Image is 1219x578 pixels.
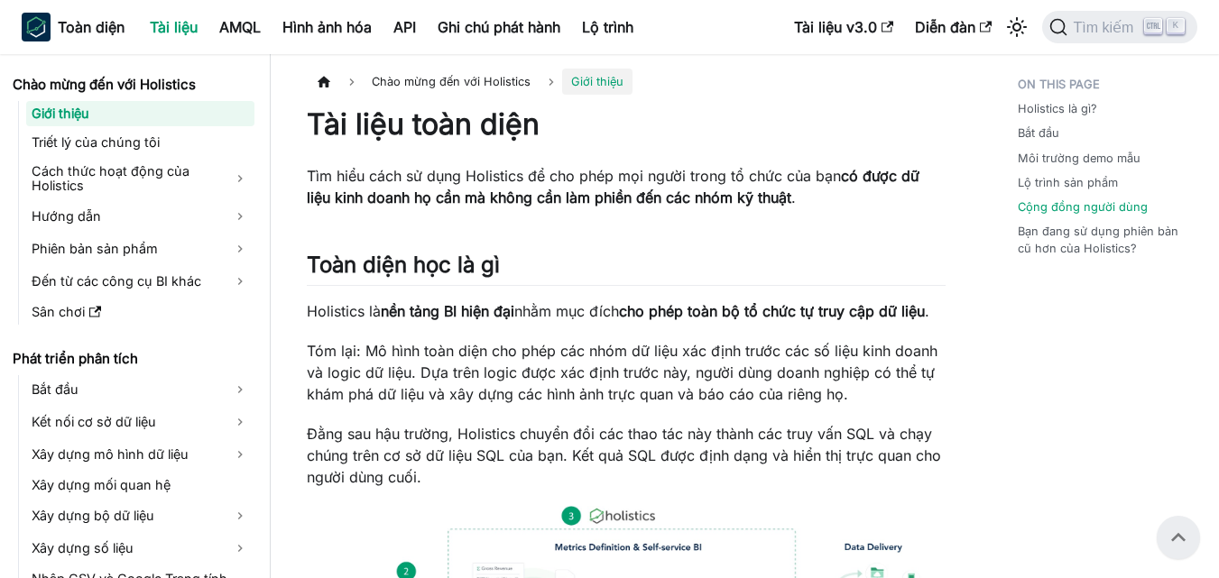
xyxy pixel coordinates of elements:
[1018,223,1190,257] a: Bạn đang sử dụng phiên bản cũ hơn của Holistics?
[514,302,619,320] font: nhằm mục đích
[219,18,261,36] font: AMQL
[904,13,1002,41] a: Diễn đàn
[1018,100,1097,117] a: Holistics là gì?
[307,342,937,403] font: Tóm lại: Mô hình toàn diện cho phép các nhóm dữ liệu xác định trước các số liệu kinh doanh và log...
[282,18,372,36] font: Hình ảnh hóa
[307,252,500,278] font: Toàn diện học là gì
[783,13,904,41] a: Tài liệu v3.0
[32,477,171,492] font: Xây dựng mối quan hệ
[1018,174,1118,191] a: Lộ trình sản phẩm
[372,75,531,88] font: Chào mừng đến với Holistics
[32,381,78,397] font: Bắt đầu
[32,241,158,256] font: Phiên bản sản phẩm
[307,69,341,95] a: Trang chủ
[1018,225,1178,255] font: Bạn đang sử dụng phiên bản cũ hơn của Holistics?
[427,13,571,41] a: Ghi chú phát hành
[1042,11,1197,43] button: Tìm kiếm (Ctrl+K)
[26,299,254,325] a: Sân chơi
[1167,18,1185,34] kbd: K
[208,13,272,41] a: AMQL
[381,302,514,320] font: nền tảng BI hiện đại
[925,302,929,320] font: .
[58,18,125,36] font: Toàn diện
[393,18,416,36] font: API
[32,540,134,555] font: Xây dựng số liệu
[32,304,85,319] font: Sân chơi
[26,130,254,155] a: Triết lý của chúng tôi
[571,13,644,41] a: Lộ trình
[438,18,560,36] font: Ghi chú phát hành
[915,18,975,36] font: Diễn đàn
[13,76,196,93] font: Chào mừng đến với Holistics
[139,13,208,41] a: Tài liệu
[307,302,381,320] font: Holistics là
[619,302,925,320] font: cho phép toàn bộ tổ chức tự truy cập dữ liệu
[32,134,160,150] font: Triết lý của chúng tôi
[32,446,189,462] font: Xây dựng mô hình dữ liệu
[26,375,254,404] a: Bắt đầu
[26,408,254,436] a: Kết nối cơ sở dữ liệu
[1018,124,1059,142] a: Bắt đầu
[1073,20,1133,35] font: Tìm kiếm
[1018,198,1148,216] a: Cộng đồng người dùng
[32,273,201,289] font: Đến từ các công cụ BI khác
[26,501,254,530] a: Xây dựng bộ dữ liệu
[1157,516,1200,559] button: Cuộn trở lại đầu trang
[32,163,189,193] font: Cách thức hoạt động của Holistics
[22,13,51,41] img: Toàn diện
[1018,200,1148,214] font: Cộng đồng người dùng
[794,18,877,36] font: Tài liệu v3.0
[307,167,841,185] font: Tìm hiểu cách sử dụng Holistics để cho phép mọi người trong tổ chức của bạn
[1002,13,1031,41] button: Chuyển đổi giữa chế độ tối và sáng (hiện tại là chế độ sáng)
[26,472,254,498] a: Xây dựng mối quan hệ
[26,534,254,563] a: Xây dựng số liệu
[150,18,198,36] font: Tài liệu
[307,69,946,95] nav: vụn bánh mì
[1018,126,1059,140] font: Bắt đầu
[32,508,154,523] font: Xây dựng bộ dữ liệu
[26,159,254,198] a: Cách thức hoạt động của Holistics
[791,188,796,206] font: .
[26,202,254,231] a: Hướng dẫn
[32,414,156,429] font: Kết nối cơ sở dữ liệu
[383,13,427,41] a: API
[26,101,254,126] a: Giới thiệu
[307,106,540,142] font: Tài liệu toàn diện
[571,75,623,88] font: Giới thiệu
[26,440,254,469] a: Xây dựng mô hình dữ liệu
[272,13,383,41] a: Hình ảnh hóa
[1018,150,1141,167] a: Môi trường demo mẫu
[307,425,941,486] font: Đằng sau hậu trường, Holistics chuyển đổi các thao tác này thành các truy vấn SQL và chạy chúng t...
[582,18,633,36] font: Lộ trình
[32,208,101,224] font: Hướng dẫn
[32,106,89,121] font: Giới thiệu
[26,267,254,296] a: Đến từ các công cụ BI khác
[22,13,125,41] a: Toàn diệnToàn diện
[13,350,138,367] font: Phát triển phân tích
[1018,151,1141,165] font: Môi trường demo mẫu
[26,234,254,263] a: Phiên bản sản phẩm
[1018,176,1118,189] font: Lộ trình sản phẩm
[1018,102,1097,115] font: Holistics là gì?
